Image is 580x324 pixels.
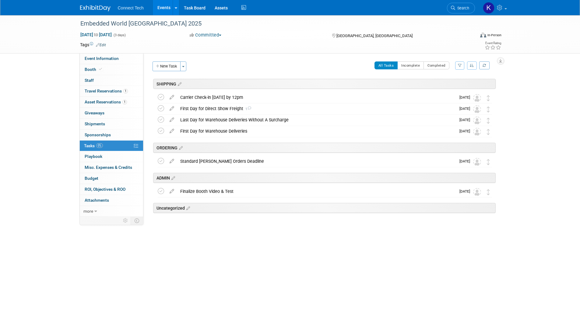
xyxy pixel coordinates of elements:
[480,33,486,37] img: Format-Inperson.png
[99,68,102,71] i: Booth reservation complete
[170,175,175,181] a: Edit sections
[153,203,496,213] div: Uncategorized
[80,195,143,206] a: Attachments
[93,32,99,37] span: to
[96,143,103,148] span: 0%
[459,159,473,163] span: [DATE]
[85,99,127,104] span: Asset Reservations
[473,105,481,113] img: Unassigned
[85,187,125,192] span: ROI, Objectives & ROO
[85,110,104,115] span: Giveaways
[131,217,143,225] td: Toggle Event Tabs
[447,3,475,13] a: Search
[85,132,111,137] span: Sponsorships
[167,159,177,164] a: edit
[118,5,144,10] span: Connect Tech
[80,130,143,140] a: Sponsorships
[85,78,94,83] span: Staff
[185,205,190,211] a: Edit sections
[177,126,456,136] div: First Day for Warehouse Deliveries
[85,165,132,170] span: Misc. Expenses & Credits
[153,173,496,183] div: ADMIN
[85,176,98,181] span: Budget
[85,89,128,93] span: Travel Reservations
[80,173,143,184] a: Budget
[439,32,502,41] div: Event Format
[80,75,143,86] a: Staff
[487,159,490,165] i: Move task
[153,61,181,71] button: New Task
[176,81,181,87] a: Edit sections
[80,5,111,11] img: ExhibitDay
[473,188,481,196] img: Unassigned
[459,95,473,99] span: [DATE]
[80,42,106,48] td: Tags
[459,118,473,122] span: [DATE]
[459,189,473,193] span: [DATE]
[177,156,456,166] div: Standard [PERSON_NAME] Orders Deadline
[473,158,481,166] img: Unassigned
[243,107,251,111] span: 1
[85,198,109,203] span: Attachments
[487,33,501,37] div: In-Person
[120,217,131,225] td: Personalize Event Tab Strip
[374,61,398,69] button: All Tasks
[113,33,126,37] span: (3 days)
[80,32,112,37] span: [DATE] [DATE]
[80,64,143,75] a: Booth
[84,143,103,148] span: Tasks
[80,162,143,173] a: Misc. Expenses & Credits
[336,33,413,38] span: [GEOGRAPHIC_DATA], [GEOGRAPHIC_DATA]
[153,143,496,153] div: ORDERING
[487,106,490,112] i: Move task
[167,95,177,100] a: edit
[487,95,490,101] i: Move task
[459,129,473,133] span: [DATE]
[473,117,481,124] img: Unassigned
[459,106,473,111] span: [DATE]
[96,43,106,47] a: Edit
[397,61,424,69] button: Incomplete
[78,18,466,29] div: Embedded World [GEOGRAPHIC_DATA] 2025
[80,86,143,96] a: Travel Reservations1
[123,89,128,93] span: 1
[80,151,143,162] a: Playbook
[167,128,177,134] a: edit
[485,42,501,45] div: Event Rating
[483,2,494,14] img: Kara Price
[85,56,119,61] span: Event Information
[85,121,105,126] span: Shipments
[473,94,481,102] img: Unassigned
[122,100,127,104] span: 1
[80,119,143,129] a: Shipments
[83,209,93,214] span: more
[167,117,177,123] a: edit
[80,108,143,118] a: Giveaways
[178,145,183,151] a: Edit sections
[80,141,143,151] a: Tasks0%
[487,129,490,135] i: Move task
[167,189,177,194] a: edit
[85,67,103,72] span: Booth
[177,103,456,114] div: First Day for Direct Show Freight
[177,186,456,197] div: Finalize Booth Video & Test
[153,79,496,89] div: SHIPPING
[487,118,490,124] i: Move task
[177,92,456,103] div: Carrier Check-in [DATE] by 12pm
[80,97,143,107] a: Asset Reservations1
[455,6,469,10] span: Search
[85,154,102,159] span: Playbook
[177,115,456,125] div: Last Day for Warehouse Deliveries Without A Surcharge
[167,106,177,111] a: edit
[487,189,490,195] i: Move task
[80,184,143,195] a: ROI, Objectives & ROO
[479,61,490,69] a: Refresh
[80,206,143,217] a: more
[473,128,481,136] img: Unassigned
[188,32,224,38] button: Committed
[424,61,449,69] button: Completed
[80,53,143,64] a: Event Information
